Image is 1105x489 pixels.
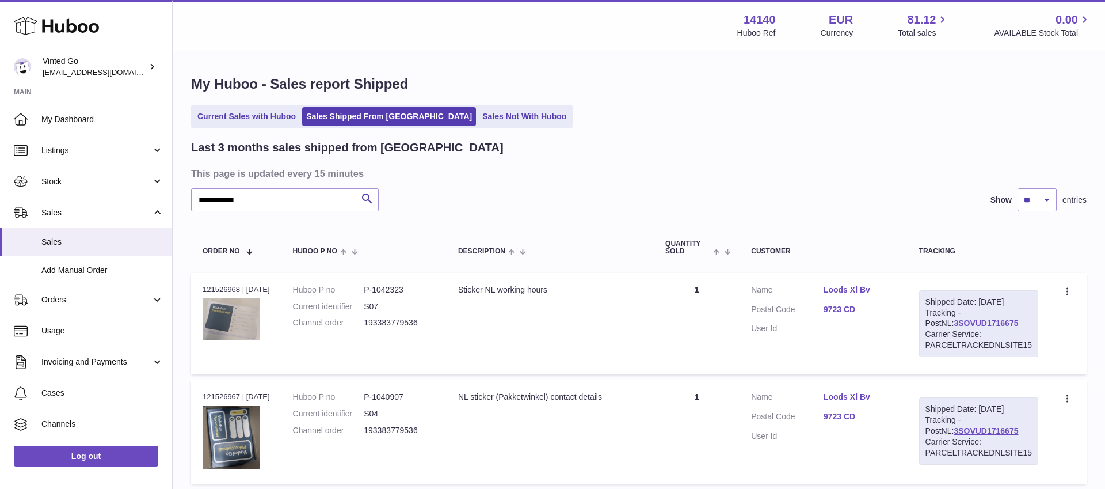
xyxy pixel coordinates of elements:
span: Total sales [898,28,949,39]
span: [EMAIL_ADDRESS][DOMAIN_NAME] [43,67,169,77]
div: Huboo Ref [737,28,776,39]
strong: 14140 [744,12,776,28]
a: 3SOVUD1716675 [954,319,1018,328]
dd: S07 [364,301,435,312]
dt: Name [751,285,824,298]
dt: Current identifier [293,408,364,419]
a: Log out [14,446,158,467]
span: Huboo P no [293,248,337,255]
td: 1 [654,273,740,374]
h1: My Huboo - Sales report Shipped [191,75,1087,93]
dt: Postal Code [751,304,824,318]
span: 81.12 [907,12,936,28]
span: Sales [41,237,163,248]
span: Channels [41,419,163,430]
div: Vinted Go [43,56,146,78]
span: Add Manual Order [41,265,163,276]
a: Loods Xl Bv [824,285,896,295]
dd: P-1042323 [364,285,435,295]
dt: User Id [751,431,824,442]
div: NL sticker (Pakketwinkel) contact details [458,392,642,403]
a: 9723 CD [824,304,896,315]
span: Description [458,248,505,255]
a: 9723 CD [824,411,896,422]
dt: User Id [751,323,824,334]
label: Show [990,195,1012,206]
a: 81.12 Total sales [898,12,949,39]
td: 1 [654,380,740,484]
span: Sales [41,207,151,218]
a: Sales Not With Huboo [478,107,570,126]
span: Order No [203,248,240,255]
dd: S04 [364,408,435,419]
div: Carrier Service: PARCELTRACKEDNLSITE15 [925,329,1032,351]
span: My Dashboard [41,114,163,125]
span: Orders [41,294,151,305]
img: 141401745304436.jpeg [203,406,260,470]
div: Tracking - PostNL: [919,290,1038,357]
h2: Last 3 months sales shipped from [GEOGRAPHIC_DATA] [191,140,504,156]
div: Tracking [919,248,1038,255]
span: Listings [41,145,151,156]
div: 121526967 | [DATE] [203,392,270,402]
dd: P-1040907 [364,392,435,403]
dd: 193383779536 [364,317,435,328]
span: Usage [41,325,163,336]
span: Cases [41,388,163,399]
img: giedre.bartusyte@vinted.com [14,58,31,75]
dt: Name [751,392,824,405]
dt: Huboo P no [293,285,364,295]
div: Carrier Service: PARCELTRACKEDNLSITE15 [925,437,1032,458]
span: Invoicing and Payments [41,357,151,367]
strong: EUR [829,12,853,28]
span: Stock [41,176,151,187]
a: 0.00 AVAILABLE Stock Total [994,12,1091,39]
div: Tracking - PostNL: [919,397,1038,464]
div: Customer [751,248,896,255]
img: 1745304728.jpeg [203,298,260,340]
span: AVAILABLE Stock Total [994,28,1091,39]
a: Current Sales with Huboo [193,107,300,126]
div: Shipped Date: [DATE] [925,404,1032,415]
div: Shipped Date: [DATE] [925,297,1032,308]
dd: 193383779536 [364,425,435,436]
div: 121526968 | [DATE] [203,285,270,295]
dt: Channel order [293,425,364,436]
a: Loods Xl Bv [824,392,896,403]
span: entries [1062,195,1087,206]
h3: This page is updated every 15 minutes [191,167,1084,180]
dt: Huboo P no [293,392,364,403]
dt: Channel order [293,317,364,328]
div: Currency [821,28,853,39]
span: 0.00 [1056,12,1078,28]
dt: Current identifier [293,301,364,312]
a: Sales Shipped From [GEOGRAPHIC_DATA] [302,107,476,126]
a: 3SOVUD1716675 [954,426,1018,435]
dt: Postal Code [751,411,824,425]
span: Quantity Sold [665,240,710,255]
div: Sticker NL working hours [458,285,642,295]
